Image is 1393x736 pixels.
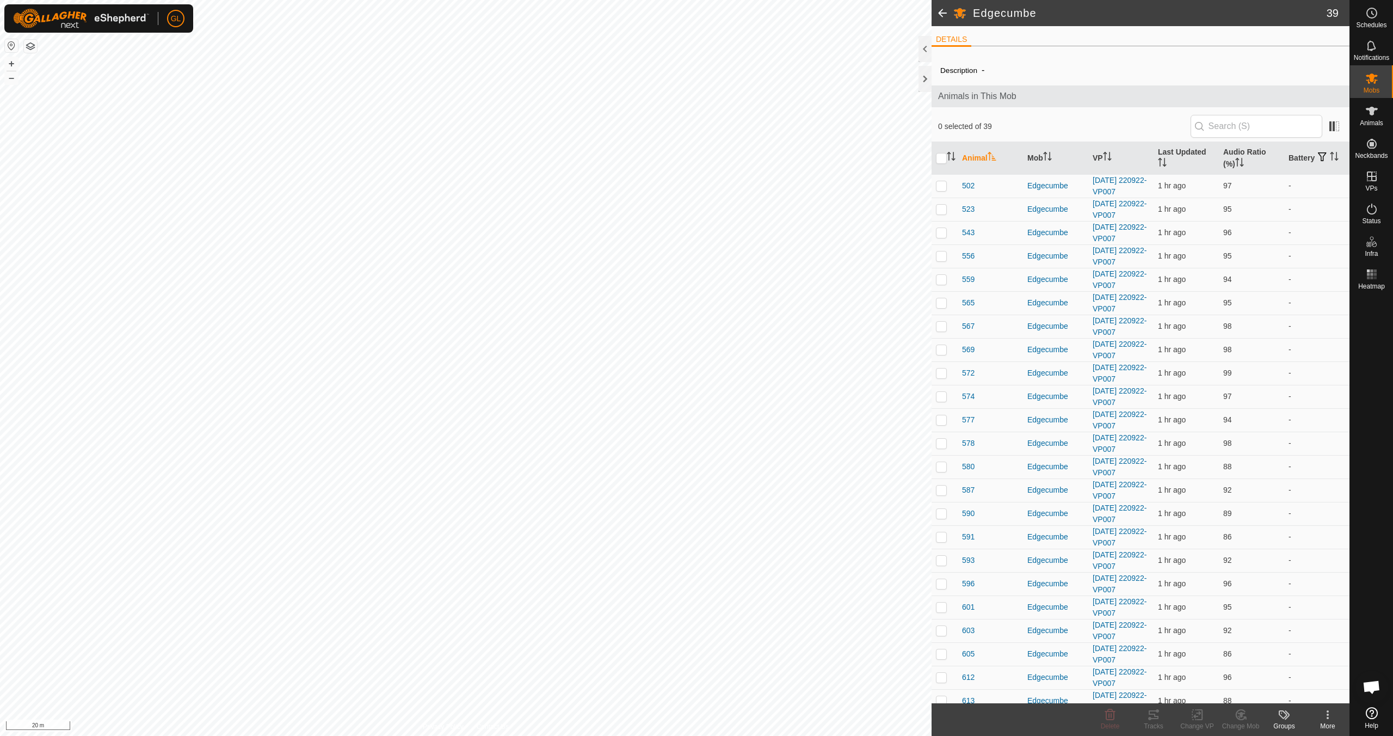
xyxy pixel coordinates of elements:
[1027,625,1084,636] div: Edgecumbe
[1223,369,1232,377] span: 99
[1093,340,1147,360] a: [DATE] 220922-VP007
[1350,703,1393,733] a: Help
[1284,291,1349,315] td: -
[1223,205,1232,213] span: 95
[1327,5,1339,21] span: 39
[1158,509,1186,518] span: 5 Oct 2025, 8:36 am
[1223,392,1232,401] span: 97
[1223,322,1232,330] span: 98
[1027,602,1084,613] div: Edgecumbe
[1365,185,1377,192] span: VPs
[962,695,975,707] span: 613
[1284,385,1349,408] td: -
[938,121,1191,132] span: 0 selected of 39
[1223,696,1232,705] span: 88
[1356,22,1386,28] span: Schedules
[962,625,975,636] span: 603
[962,555,975,566] span: 593
[1284,315,1349,338] td: -
[1284,268,1349,291] td: -
[1103,154,1112,162] p-sorticon: Activate to sort
[1223,252,1232,260] span: 95
[1284,432,1349,455] td: -
[1284,455,1349,479] td: -
[1093,199,1147,219] a: [DATE] 220922-VP007
[1223,275,1232,284] span: 94
[1223,486,1232,494] span: 92
[1158,556,1186,565] span: 5 Oct 2025, 8:37 am
[1219,721,1262,731] div: Change Mob
[1191,115,1322,138] input: Search (S)
[1223,228,1232,237] span: 96
[1175,721,1219,731] div: Change VP
[1158,486,1186,494] span: 5 Oct 2025, 8:37 am
[938,90,1343,103] span: Animals in This Mob
[1027,391,1084,402] div: Edgecumbe
[1158,275,1186,284] span: 5 Oct 2025, 8:36 am
[962,297,975,309] span: 565
[1027,648,1084,660] div: Edgecumbe
[962,227,975,238] span: 543
[1284,596,1349,619] td: -
[1027,297,1084,309] div: Edgecumbe
[1354,54,1389,61] span: Notifications
[1027,250,1084,262] div: Edgecumbe
[1284,221,1349,244] td: -
[962,321,975,332] span: 567
[932,34,971,47] li: DETAILS
[1027,414,1084,426] div: Edgecumbe
[1362,218,1380,224] span: Status
[1158,345,1186,354] span: 5 Oct 2025, 8:36 am
[1158,322,1186,330] span: 5 Oct 2025, 8:36 am
[1093,176,1147,196] a: [DATE] 220922-VP007
[962,531,975,543] span: 591
[962,484,975,496] span: 587
[1158,462,1186,471] span: 5 Oct 2025, 8:37 am
[962,180,975,192] span: 502
[1158,181,1186,190] span: 5 Oct 2025, 8:36 am
[1358,283,1385,290] span: Heatmap
[1223,603,1232,611] span: 95
[1158,252,1186,260] span: 5 Oct 2025, 8:36 am
[1235,160,1244,168] p-sorticon: Activate to sort
[1355,152,1388,159] span: Neckbands
[973,7,1327,20] h2: Edgecumbe
[171,13,181,24] span: GL
[962,672,975,683] span: 612
[1093,410,1147,430] a: [DATE] 220922-VP007
[1284,502,1349,525] td: -
[1027,508,1084,519] div: Edgecumbe
[1093,527,1147,547] a: [DATE] 220922-VP007
[1219,142,1284,175] th: Audio Ratio (%)
[1154,142,1219,175] th: Last Updated
[1223,462,1232,471] span: 88
[1158,228,1186,237] span: 5 Oct 2025, 8:36 am
[1027,555,1084,566] div: Edgecumbe
[1284,174,1349,198] td: -
[1093,621,1147,641] a: [DATE] 220922-VP007
[1027,695,1084,707] div: Edgecumbe
[1284,338,1349,361] td: -
[1027,578,1084,590] div: Edgecumbe
[1284,244,1349,268] td: -
[1093,457,1147,477] a: [DATE] 220922-VP007
[1365,250,1378,257] span: Infra
[1158,205,1186,213] span: 5 Oct 2025, 8:36 am
[1027,321,1084,332] div: Edgecumbe
[1360,120,1383,126] span: Animals
[1223,673,1232,682] span: 96
[1093,667,1147,688] a: [DATE] 220922-VP007
[1023,142,1088,175] th: Mob
[1027,204,1084,215] div: Edgecumbe
[1284,525,1349,549] td: -
[1093,387,1147,407] a: [DATE] 220922-VP007
[1027,461,1084,473] div: Edgecumbe
[5,57,18,70] button: +
[1223,415,1232,424] span: 94
[1027,438,1084,449] div: Edgecumbe
[24,40,37,53] button: Map Layers
[962,578,975,590] span: 596
[1158,649,1186,658] span: 5 Oct 2025, 8:36 am
[1284,619,1349,642] td: -
[962,648,975,660] span: 605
